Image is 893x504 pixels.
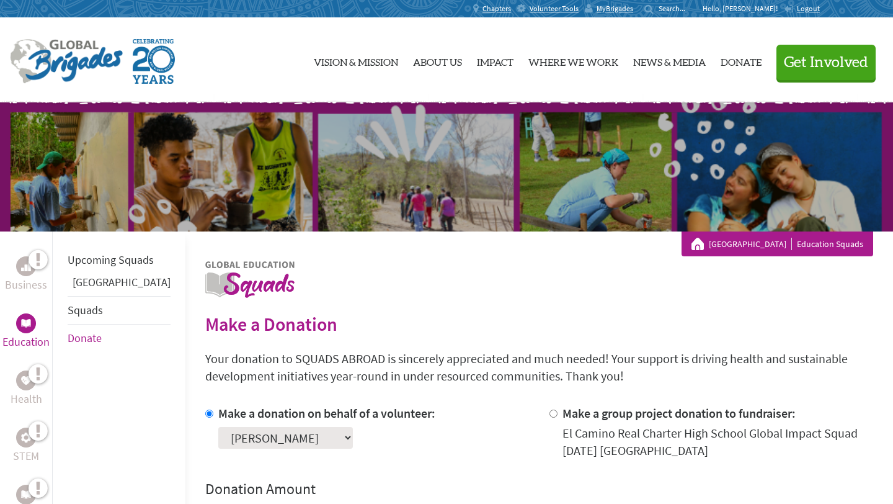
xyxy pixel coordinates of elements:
[11,371,42,408] a: HealthHealth
[659,4,694,13] input: Search...
[633,28,706,92] a: News & Media
[562,425,874,459] div: El Camino Real Charter High School Global Impact Squad [DATE] [GEOGRAPHIC_DATA]
[314,28,398,92] a: Vision & Mission
[562,405,796,421] label: Make a group project donation to fundraiser:
[784,4,820,14] a: Logout
[68,303,103,317] a: Squads
[477,28,513,92] a: Impact
[205,479,873,499] h4: Donation Amount
[709,238,792,250] a: [GEOGRAPHIC_DATA]
[5,256,47,294] a: BusinessBusiness
[482,4,511,14] span: Chapters
[16,313,36,333] div: Education
[530,4,579,14] span: Volunteer Tools
[597,4,633,14] span: MyBrigades
[16,428,36,448] div: STEM
[21,376,31,384] img: Health
[528,28,618,92] a: Where We Work
[703,4,784,14] p: Hello, [PERSON_NAME]!
[205,261,295,298] img: logo-education.png
[2,333,50,351] p: Education
[776,45,876,80] button: Get Involved
[797,4,820,13] span: Logout
[205,350,873,385] p: Your donation to SQUADS ABROAD is sincerely appreciated and much needed! Your support is driving ...
[11,390,42,408] p: Health
[68,253,154,267] a: Upcoming Squads
[21,261,31,271] img: Business
[721,28,762,92] a: Donate
[68,331,102,345] a: Donate
[68,296,171,325] li: Squads
[413,28,462,92] a: About Us
[10,39,123,84] img: Global Brigades Logo
[5,276,47,294] p: Business
[21,490,31,499] img: Impact
[13,448,39,465] p: STEM
[73,275,171,289] a: [GEOGRAPHIC_DATA]
[2,313,50,351] a: EducationEducation
[16,371,36,390] div: Health
[68,246,171,274] li: Upcoming Squads
[691,238,863,250] div: Education Squads
[218,405,435,421] label: Make a donation on behalf of a volunteer:
[133,39,175,84] img: Global Brigades Celebrating 20 Years
[68,274,171,296] li: Belize
[784,55,868,70] span: Get Involved
[21,433,31,443] img: STEM
[16,256,36,276] div: Business
[13,428,39,465] a: STEMSTEM
[205,313,873,335] h2: Make a Donation
[68,325,171,352] li: Donate
[21,319,31,328] img: Education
